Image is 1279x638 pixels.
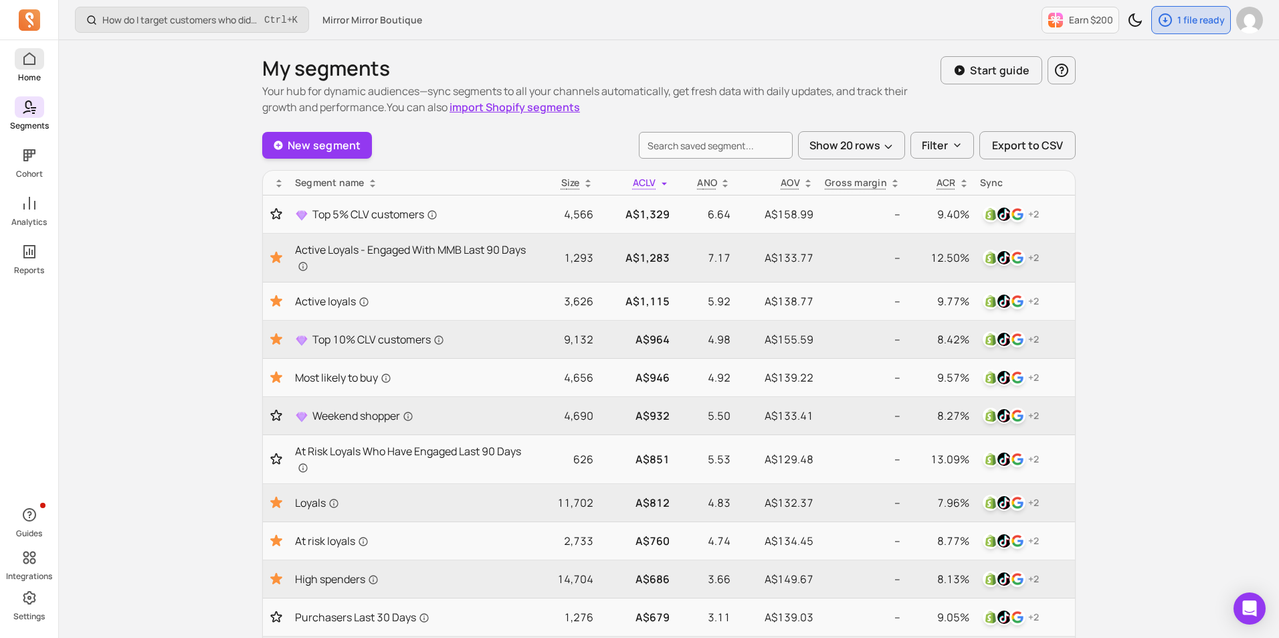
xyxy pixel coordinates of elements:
[824,571,900,587] p: --
[604,533,670,549] p: A$760
[1009,206,1025,222] img: google
[824,408,900,424] p: --
[1236,7,1263,33] img: avatar
[295,495,528,511] a: Loyals
[268,331,284,347] button: Toggle favorite
[11,217,47,228] p: Analytics
[941,56,1042,84] button: Start guide
[312,206,437,222] span: Top 5% CLV customers
[983,495,999,511] img: shopify_customer_tag
[102,13,259,27] p: How do I target customers who didn’t open or click a campaign?
[604,206,670,222] p: A$1,329
[604,370,670,386] p: A$946
[980,247,1042,268] button: shopify_customer_tagtiktokgoogle+2
[604,495,670,511] p: A$812
[741,331,813,347] p: A$155.59
[262,83,941,115] p: Your hub for dynamic audiences—sync segments to all your channels automatically, get fresh data w...
[1009,451,1025,467] img: google
[538,206,593,222] p: 4,566
[6,571,52,582] p: Integrations
[741,293,813,309] p: A$138.77
[295,495,339,511] span: Loyals
[697,176,717,189] span: ANO
[911,408,969,424] p: 8.27%
[911,571,969,587] p: 8.13%
[910,132,974,159] button: Filter
[980,329,1042,350] button: shopify_customer_tagtiktokgoogle+2
[1009,370,1025,386] img: google
[1028,534,1039,548] p: + 2
[970,62,1029,78] p: Start guide
[538,571,593,587] p: 14,704
[292,15,298,25] kbd: K
[295,370,528,386] a: Most likely to buy
[824,331,900,347] p: --
[911,331,969,347] p: 8.42%
[741,495,813,511] p: A$132.37
[604,293,670,309] p: A$1,115
[824,609,900,625] p: --
[680,495,730,511] p: 4.83
[1028,295,1039,308] p: + 2
[979,131,1076,159] button: Export to CSV
[538,250,593,266] p: 1,293
[1028,208,1039,221] p: + 2
[14,265,44,276] p: Reports
[268,370,284,386] button: Toggle favorite
[983,370,999,386] img: shopify_customer_tag
[604,571,670,587] p: A$686
[983,533,999,549] img: shopify_customer_tag
[1009,533,1025,549] img: google
[980,568,1042,590] button: shopify_customer_tagtiktokgoogle+2
[295,609,528,625] a: Purchasers Last 30 Days
[538,408,593,424] p: 4,690
[268,611,284,624] button: Toggle favorite
[1009,609,1025,625] img: google
[824,206,900,222] p: --
[911,293,969,309] p: 9.77%
[295,571,379,587] span: High spenders
[680,408,730,424] p: 5.50
[996,571,1012,587] img: tiktok
[980,367,1042,388] button: shopify_customer_tagtiktokgoogle+2
[980,204,1042,225] button: shopify_customer_tagtiktokgoogle+2
[604,408,670,424] p: A$932
[911,206,969,222] p: 9.40%
[633,176,656,189] span: ACLV
[983,408,999,424] img: shopify_customer_tag
[825,176,887,189] p: Gross margin
[980,607,1042,628] button: shopify_customer_tagtiktokgoogle+2
[75,7,309,33] button: How do I target customers who didn’t open or click a campaign?Ctrl+K
[996,293,1012,309] img: tiktok
[1028,611,1039,624] p: + 2
[1069,13,1113,27] p: Earn $200
[781,176,800,189] p: AOV
[996,533,1012,549] img: tiktok
[824,293,900,309] p: --
[262,56,941,80] h1: My segments
[992,137,1063,153] span: Export to CSV
[996,451,1012,467] img: tiktok
[538,451,593,467] p: 626
[268,571,284,587] button: Toggle favorite
[937,176,956,189] p: ACR
[13,611,45,622] p: Settings
[983,609,999,625] img: shopify_customer_tag
[15,501,44,542] button: Guides
[996,609,1012,625] img: tiktok
[268,533,284,549] button: Toggle favorite
[1177,13,1225,27] p: 1 file ready
[741,609,813,625] p: A$139.03
[450,100,580,114] a: import Shopify segments
[295,533,528,549] a: At risk loyals
[295,242,528,274] span: Active Loyals - Engaged With MMB Last 90 Days
[268,250,284,266] button: Toggle favorite
[680,206,730,222] p: 6.64
[996,250,1012,266] img: tiktok
[824,451,900,467] p: --
[824,250,900,266] p: --
[911,533,969,549] p: 8.77%
[322,13,422,27] span: Mirror Mirror Boutique
[680,370,730,386] p: 4.92
[295,331,528,347] a: Top 10% CLV customers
